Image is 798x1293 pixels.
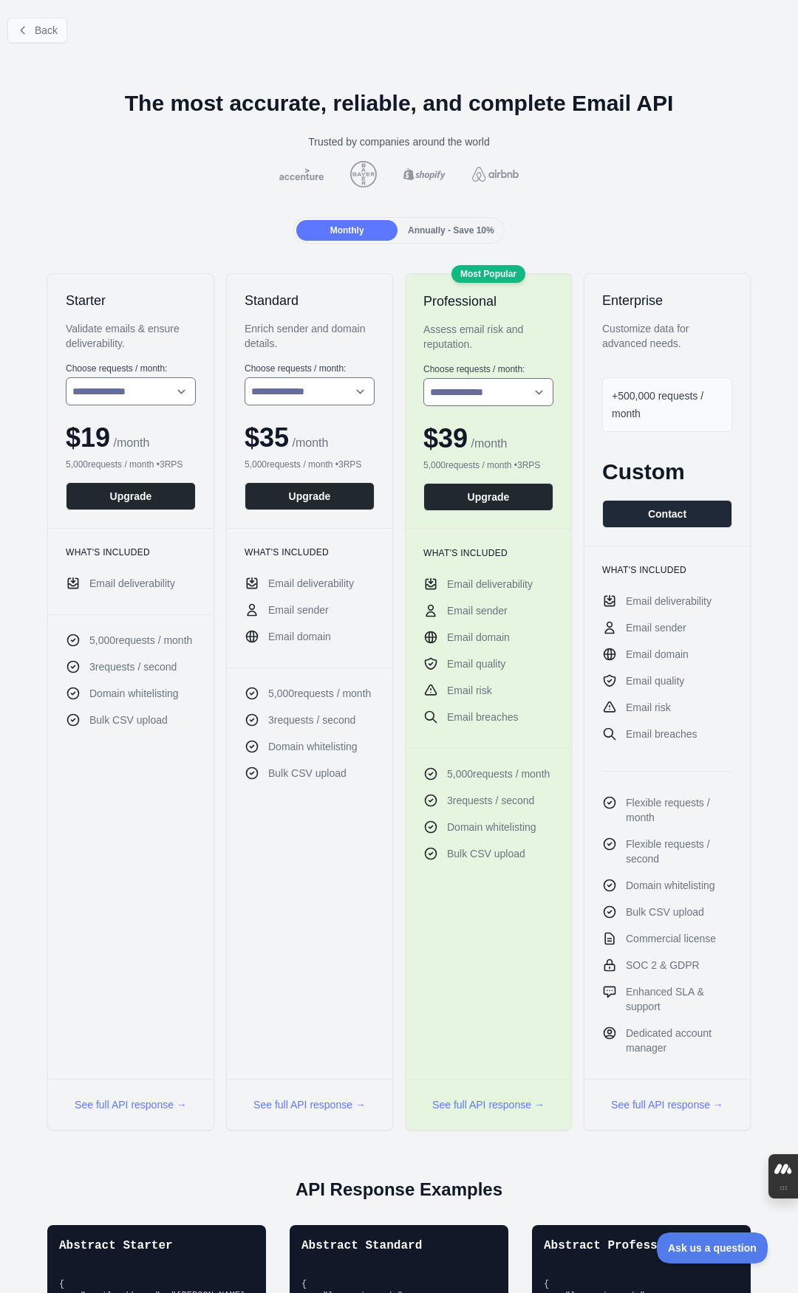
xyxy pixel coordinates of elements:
[89,576,175,591] span: Email deliverability
[602,564,732,576] h3: What's included
[447,577,533,591] span: Email deliverability
[245,546,375,558] h3: What's included
[626,594,712,608] span: Email deliverability
[66,546,196,558] h3: What's included
[423,547,553,559] h3: What's included
[626,620,686,635] span: Email sender
[268,576,354,591] span: Email deliverability
[447,603,508,618] span: Email sender
[268,603,329,617] span: Email sender
[657,1232,768,1263] iframe: Toggle Customer Support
